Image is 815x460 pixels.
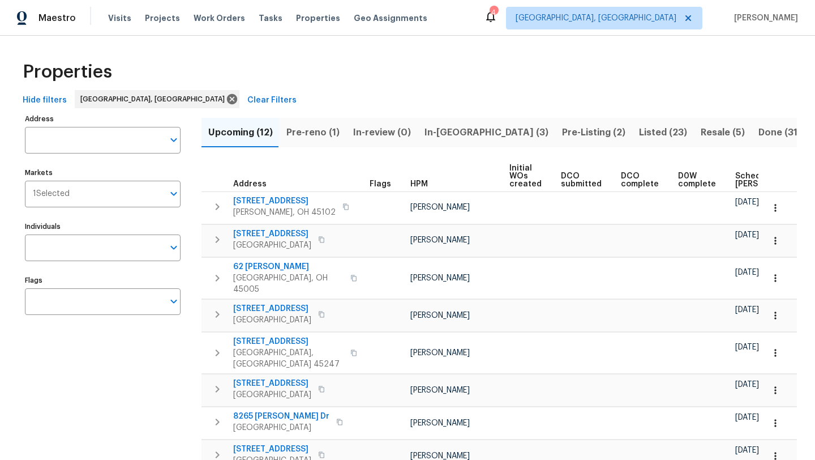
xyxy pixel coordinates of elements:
span: [PERSON_NAME] [410,386,470,394]
span: In-review (0) [353,125,411,140]
label: Individuals [25,223,181,230]
span: Geo Assignments [354,12,427,24]
span: Work Orders [194,12,245,24]
span: Pre-Listing (2) [562,125,625,140]
span: DCO complete [621,172,659,188]
span: [PERSON_NAME] [410,203,470,211]
span: [GEOGRAPHIC_DATA], OH 45005 [233,272,344,295]
span: [PERSON_NAME] [410,236,470,244]
span: Maestro [38,12,76,24]
span: Tasks [259,14,282,22]
span: [STREET_ADDRESS] [233,378,311,389]
span: [STREET_ADDRESS] [233,303,311,314]
div: 4 [490,7,497,18]
label: Flags [25,277,181,284]
span: [PERSON_NAME] [410,452,470,460]
span: DCO submitted [561,172,602,188]
span: Scheduled [PERSON_NAME] [735,172,799,188]
span: [DATE] [735,343,759,351]
span: Flags [370,180,391,188]
span: [DATE] [735,446,759,454]
button: Open [166,132,182,148]
span: [PERSON_NAME], OH 45102 [233,207,336,218]
span: [DATE] [735,231,759,239]
span: Address [233,180,267,188]
button: Hide filters [18,90,71,111]
span: [DATE] [735,381,759,389]
span: 8265 [PERSON_NAME] Dr [233,411,329,422]
label: Markets [25,169,181,176]
span: [STREET_ADDRESS] [233,336,344,347]
span: [DATE] [735,198,759,206]
span: [DATE] [735,306,759,314]
span: [PERSON_NAME] [730,12,798,24]
span: [GEOGRAPHIC_DATA] [233,240,311,251]
span: D0W complete [678,172,716,188]
span: [GEOGRAPHIC_DATA], [GEOGRAPHIC_DATA] 45247 [233,347,344,370]
span: Done (315) [758,125,807,140]
span: Clear Filters [247,93,297,108]
span: Properties [296,12,340,24]
span: Visits [108,12,131,24]
span: [PERSON_NAME] [410,419,470,427]
span: HPM [410,180,428,188]
button: Clear Filters [243,90,301,111]
span: Resale (5) [701,125,745,140]
button: Open [166,240,182,255]
span: Upcoming (12) [208,125,273,140]
span: [STREET_ADDRESS] [233,228,311,240]
span: [PERSON_NAME] [410,312,470,320]
span: 62 [PERSON_NAME] [233,261,344,272]
span: [DATE] [735,269,759,276]
span: [GEOGRAPHIC_DATA] [233,389,311,401]
span: Hide filters [23,93,67,108]
span: [GEOGRAPHIC_DATA], [GEOGRAPHIC_DATA] [516,12,676,24]
button: Open [166,186,182,202]
span: [STREET_ADDRESS] [233,444,311,455]
button: Open [166,293,182,309]
span: [PERSON_NAME] [410,349,470,357]
span: Pre-reno (1) [286,125,340,140]
span: 1 Selected [33,189,70,199]
span: [GEOGRAPHIC_DATA], [GEOGRAPHIC_DATA] [80,93,229,105]
span: [GEOGRAPHIC_DATA] [233,422,329,433]
span: Initial WOs created [509,164,542,188]
div: [GEOGRAPHIC_DATA], [GEOGRAPHIC_DATA] [75,90,239,108]
span: [DATE] [735,414,759,421]
span: [PERSON_NAME] [410,274,470,282]
span: Properties [23,66,112,78]
span: [STREET_ADDRESS] [233,195,336,207]
span: Listed (23) [639,125,687,140]
span: Projects [145,12,180,24]
span: In-[GEOGRAPHIC_DATA] (3) [424,125,548,140]
label: Address [25,116,181,122]
span: [GEOGRAPHIC_DATA] [233,314,311,326]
